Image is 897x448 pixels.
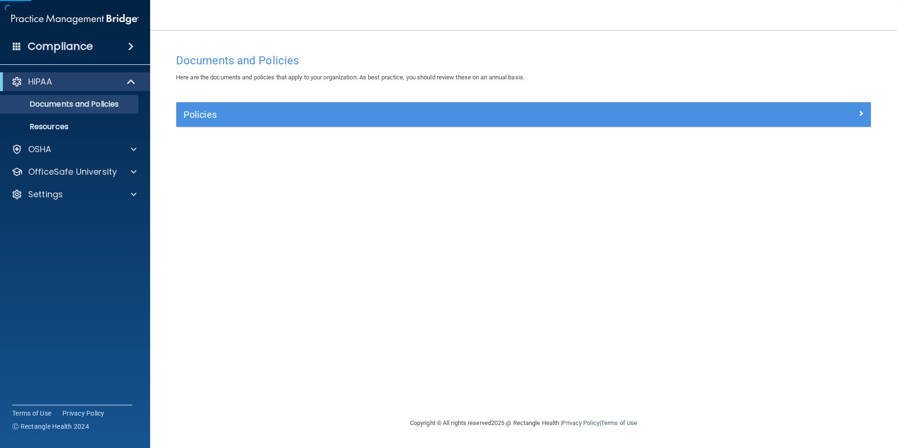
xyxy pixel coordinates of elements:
[28,40,93,53] h4: Compliance
[28,76,52,87] p: HIPAA
[11,189,137,200] a: Settings
[28,166,117,178] p: OfficeSafe University
[176,74,525,81] span: Here are the documents and policies that apply to your organization. As best practice, you should...
[6,100,134,109] p: Documents and Policies
[176,54,871,67] h4: Documents and Policies
[735,381,886,419] iframe: Drift Widget Chat Controller
[183,107,864,122] a: Policies
[62,409,105,418] a: Privacy Policy
[183,109,690,120] h5: Policies
[352,408,695,438] div: Copyright © All rights reserved 2025 @ Rectangle Health | |
[12,422,89,431] span: Ⓒ Rectangle Health 2024
[6,122,134,131] p: Resources
[11,144,137,155] a: OSHA
[11,10,139,29] img: PMB logo
[601,419,637,426] a: Terms of Use
[28,189,63,200] p: Settings
[12,409,51,418] a: Terms of Use
[28,144,52,155] p: OSHA
[562,419,599,426] a: Privacy Policy
[11,76,136,87] a: HIPAA
[11,166,137,178] a: OfficeSafe University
